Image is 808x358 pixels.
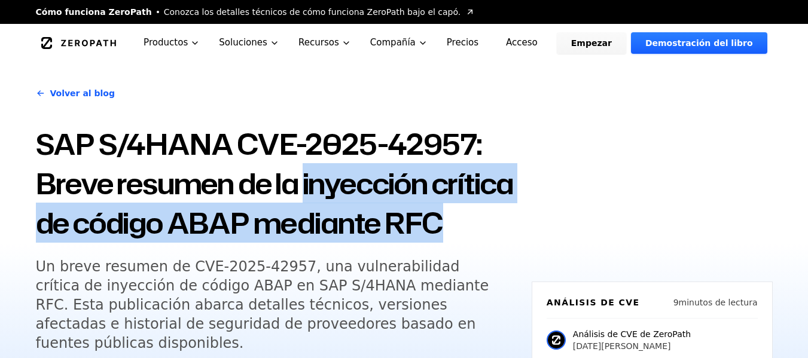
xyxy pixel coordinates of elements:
[36,124,514,243] font: SAP S/4HANA CVE-2025-42957: Breve resumen de la inyección crítica de código ABAP mediante RFC
[134,24,209,62] button: Productos
[492,32,552,54] a: Acceso
[573,341,671,351] font: [DATE][PERSON_NAME]
[645,38,753,48] font: Demostración del libro
[679,298,758,307] font: minutos de lectura
[36,6,475,18] a: Cómo funciona ZeroPathConozca los detalles técnicos de cómo funciona ZeroPath bajo el capó.
[447,37,478,48] font: Precios
[370,37,416,48] font: Compañía
[361,24,437,62] button: Compañía
[36,258,489,351] font: Un breve resumen de CVE-2025-42957, una vulnerabilidad crítica de inyección de código ABAP en SAP...
[506,37,538,48] font: Acceso
[557,32,626,54] a: Empezar
[209,24,289,62] button: Soluciones
[36,77,115,110] a: Volver al blog
[164,7,461,17] font: Conozca los detalles técnicos de cómo funciona ZeroPath bajo el capó.
[22,24,787,62] nav: Global
[36,7,152,17] font: Cómo funciona ZeroPath
[631,32,767,54] a: Demostración del libro
[547,331,566,350] img: Análisis de CVE de ZeroPath
[673,298,679,307] font: 9
[437,24,488,62] a: Precios
[298,37,339,48] font: Recursos
[547,298,640,307] font: Análisis de CVE
[571,38,612,48] font: Empezar
[289,24,361,62] button: Recursos
[144,37,188,48] font: Productos
[50,88,115,98] font: Volver al blog
[573,329,691,339] font: Análisis de CVE de ZeroPath
[219,37,267,48] font: Soluciones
